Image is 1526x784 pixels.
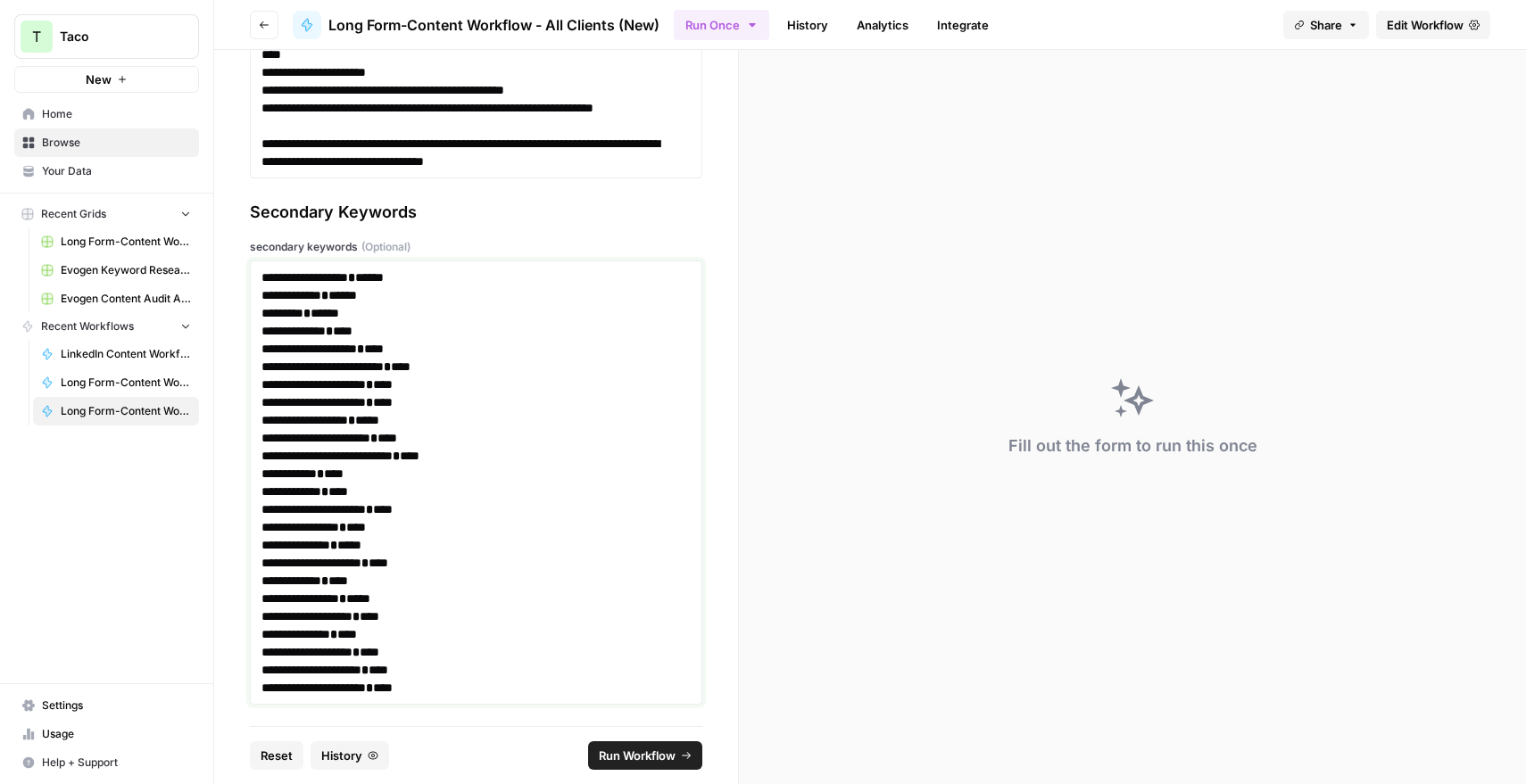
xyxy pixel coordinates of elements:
[60,28,168,45] span: Taco
[41,206,106,222] span: Recent Grids
[42,135,191,151] span: Browse
[1008,433,1257,458] div: Fill out the form to run this once
[14,748,199,777] button: Help + Support
[250,239,702,255] label: secondary keywords
[14,201,199,227] button: Recent Grids
[41,318,134,334] span: Recent Workflows
[61,346,191,362] span: LinkedIn Content Workflow
[33,340,199,368] a: LinkedIn Content Workflow
[42,163,191,179] span: Your Data
[61,291,191,307] span: Evogen Content Audit Agent Grid
[328,14,659,36] span: Long Form-Content Workflow - All Clients (New)
[33,285,199,313] a: Evogen Content Audit Agent Grid
[14,313,199,340] button: Recent Workflows
[846,11,919,39] a: Analytics
[86,70,112,88] span: New
[250,741,303,770] button: Reset
[33,368,199,397] a: Long Form-Content Workflow - AI Clients (New)
[14,157,199,186] a: Your Data
[33,227,199,256] a: Long Form-Content Workflow - AI Clients (New) Grid
[311,741,389,770] button: History
[14,720,199,748] a: Usage
[599,747,676,764] span: Run Workflow
[14,14,199,59] button: Workspace: Taco
[32,26,41,47] span: T
[14,100,199,128] a: Home
[61,375,191,391] span: Long Form-Content Workflow - AI Clients (New)
[61,262,191,278] span: Evogen Keyword Research Agent Grid
[14,691,199,720] a: Settings
[61,234,191,250] span: Long Form-Content Workflow - AI Clients (New) Grid
[14,66,199,93] button: New
[33,397,199,425] a: Long Form-Content Workflow - All Clients (New)
[1376,11,1490,39] a: Edit Workflow
[1387,16,1464,34] span: Edit Workflow
[42,697,191,714] span: Settings
[14,128,199,157] a: Browse
[588,741,702,770] button: Run Workflow
[926,11,999,39] a: Integrate
[250,200,702,225] div: Secondary Keywords
[1283,11,1369,39] button: Share
[361,239,411,255] span: (Optional)
[293,11,659,39] a: Long Form-Content Workflow - All Clients (New)
[1310,16,1342,34] span: Share
[261,747,293,764] span: Reset
[42,106,191,122] span: Home
[776,11,839,39] a: History
[42,755,191,771] span: Help + Support
[61,403,191,419] span: Long Form-Content Workflow - All Clients (New)
[33,256,199,285] a: Evogen Keyword Research Agent Grid
[674,10,769,40] button: Run Once
[42,726,191,742] span: Usage
[321,747,362,764] span: History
